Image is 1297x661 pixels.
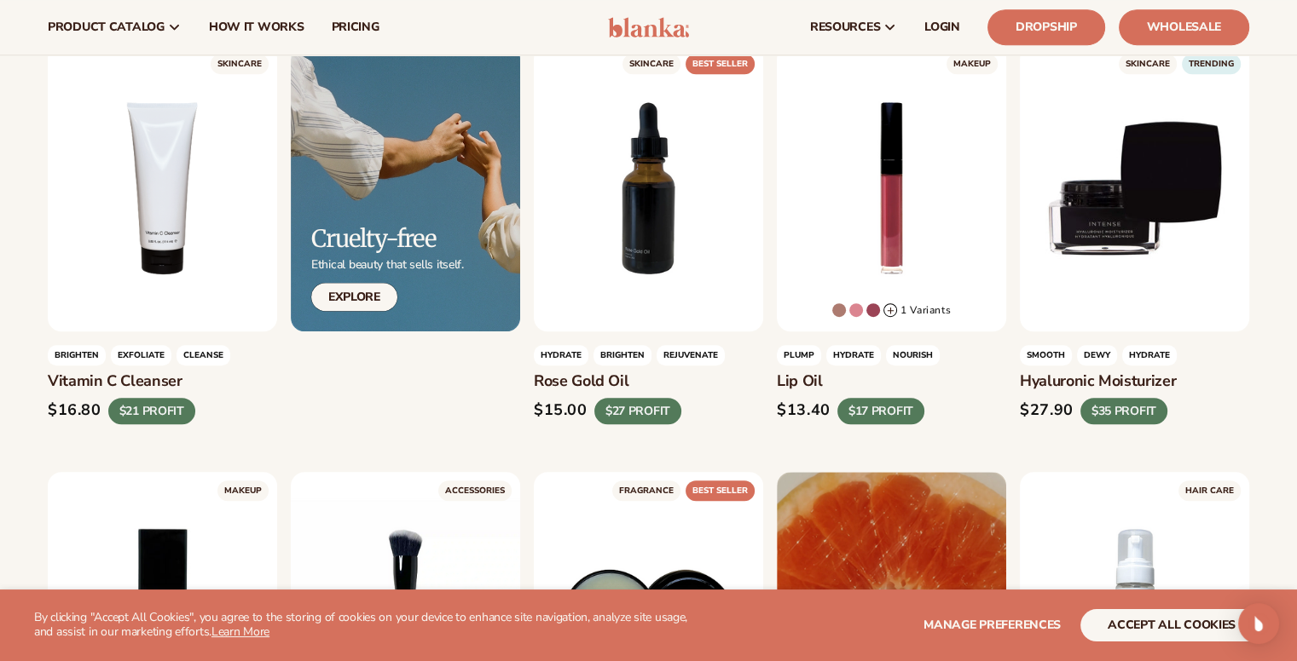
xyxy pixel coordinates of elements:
[27,44,41,58] img: website_grey.svg
[837,398,924,424] div: $17 PROFIT
[924,20,960,34] span: LOGIN
[48,372,277,391] h3: Vitamin C Cleanser
[777,402,831,421] div: $13.40
[177,345,230,365] span: cleanse
[48,27,84,41] div: v 4.0.25
[1080,609,1263,641] button: accept all cookies
[826,345,881,365] span: HYDRATE
[924,609,1061,641] button: Manage preferences
[27,27,41,41] img: logo_orange.svg
[311,226,464,252] h2: Cruelty-free
[211,624,269,640] a: Learn More
[44,44,188,58] div: Domain: [DOMAIN_NAME]
[987,9,1105,45] a: Dropship
[34,611,707,640] p: By clicking "Accept All Cookies", you agree to the storing of cookies on your device to enhance s...
[48,402,101,421] div: $16.80
[188,101,287,112] div: Keywords by Traffic
[777,345,821,365] span: Plump
[108,398,195,424] div: $21 PROFIT
[170,99,183,112] img: tab_keywords_by_traffic_grey.svg
[924,617,1061,633] span: Manage preferences
[311,283,397,311] a: Explore
[48,345,106,365] span: brighten
[209,20,304,34] span: How It Works
[657,345,725,365] span: rejuvenate
[1020,345,1072,365] span: Smooth
[331,20,379,34] span: pricing
[810,20,880,34] span: resources
[1020,372,1249,391] h3: Hyaluronic moisturizer
[1238,603,1279,644] div: Open Intercom Messenger
[1020,402,1074,421] div: $27.90
[1077,345,1117,365] span: dewy
[594,398,681,424] div: $27 PROFIT
[534,345,588,365] span: HYDRATE
[593,345,651,365] span: Brighten
[534,372,763,391] h3: Rose gold oil
[1119,9,1249,45] a: Wholesale
[65,101,153,112] div: Domain Overview
[111,345,171,365] span: exfoliate
[608,17,689,37] img: logo
[886,345,940,365] span: nourish
[777,372,1006,391] h3: Lip oil
[46,99,60,112] img: tab_domain_overview_orange.svg
[311,257,464,273] p: Ethical beauty that sells itself.
[1122,345,1177,365] span: hydrate
[1080,398,1167,424] div: $35 PROFIT
[48,20,165,34] span: product catalog
[534,402,588,421] div: $15.00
